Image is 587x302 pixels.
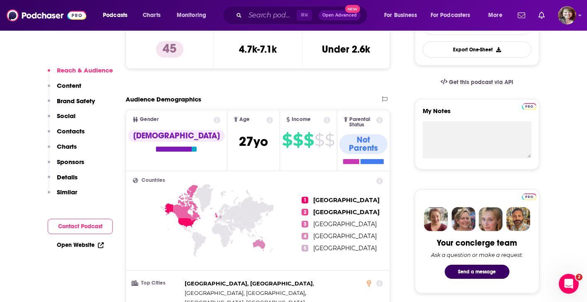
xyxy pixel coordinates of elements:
[292,117,311,122] span: Income
[57,82,81,89] p: Content
[245,9,297,22] input: Search podcasts, credits, & more...
[384,10,417,21] span: For Business
[506,207,530,231] img: Jon Profile
[282,133,292,147] span: $
[185,288,306,298] span: ,
[451,207,475,231] img: Barbara Profile
[479,207,503,231] img: Jules Profile
[57,66,113,74] p: Reach & Audience
[48,219,113,234] button: Contact Podcast
[449,79,513,86] span: Get this podcast via API
[522,192,536,200] a: Pro website
[57,97,95,105] p: Brand Safety
[57,143,77,150] p: Charts
[558,6,576,24] span: Logged in as ronnie54400
[482,9,513,22] button: open menu
[177,10,206,21] span: Monitoring
[425,9,482,22] button: open menu
[431,251,523,258] div: Ask a question or make a request.
[103,10,127,21] span: Podcasts
[378,9,427,22] button: open menu
[293,133,303,147] span: $
[434,72,520,92] a: Get this podcast via API
[339,134,388,154] div: Not Parents
[325,133,334,147] span: $
[7,7,86,23] img: Podchaser - Follow, Share and Rate Podcasts
[424,207,448,231] img: Sydney Profile
[345,5,360,13] span: New
[304,133,314,147] span: $
[313,244,377,252] span: [GEOGRAPHIC_DATA]
[185,280,313,287] span: [GEOGRAPHIC_DATA], [GEOGRAPHIC_DATA]
[48,127,85,143] button: Contacts
[302,209,308,215] span: 2
[97,9,138,22] button: open menu
[141,178,165,183] span: Countries
[48,188,77,203] button: Similar
[297,10,312,21] span: ⌘ K
[313,220,377,228] span: [GEOGRAPHIC_DATA]
[445,265,509,279] button: Send a message
[488,10,502,21] span: More
[522,193,536,200] img: Podchaser Pro
[576,274,582,280] span: 2
[48,143,77,158] button: Charts
[314,133,324,147] span: $
[431,10,470,21] span: For Podcasters
[48,112,76,127] button: Social
[230,6,375,25] div: Search podcasts, credits, & more...
[185,290,305,296] span: [GEOGRAPHIC_DATA], [GEOGRAPHIC_DATA]
[156,41,183,58] p: 45
[322,13,357,17] span: Open Advanced
[57,188,77,196] p: Similar
[423,41,531,58] button: Export One-Sheet
[171,9,217,22] button: open menu
[349,117,375,128] span: Parental Status
[558,6,576,24] button: Show profile menu
[140,117,158,122] span: Gender
[437,238,517,248] div: Your concierge team
[514,8,529,22] a: Show notifications dropdown
[239,133,268,150] span: 27 yo
[239,117,250,122] span: Age
[128,130,225,142] div: [DEMOGRAPHIC_DATA]
[48,66,113,82] button: Reach & Audience
[239,43,277,56] h3: 4.7k-7.1k
[48,173,78,188] button: Details
[302,197,308,203] span: 1
[313,196,380,204] span: [GEOGRAPHIC_DATA]
[57,173,78,181] p: Details
[322,43,370,56] h3: Under 2.6k
[535,8,548,22] a: Show notifications dropdown
[48,158,84,173] button: Sponsors
[302,233,308,239] span: 4
[313,232,377,240] span: [GEOGRAPHIC_DATA]
[143,10,161,21] span: Charts
[313,208,380,216] span: [GEOGRAPHIC_DATA]
[48,82,81,97] button: Content
[57,127,85,135] p: Contacts
[302,221,308,227] span: 3
[57,158,84,166] p: Sponsors
[137,9,166,22] a: Charts
[133,280,181,286] h3: Top Cities
[559,274,579,294] iframe: Intercom live chat
[522,103,536,110] img: Podchaser Pro
[522,102,536,110] a: Pro website
[558,6,576,24] img: User Profile
[48,97,95,112] button: Brand Safety
[185,279,314,288] span: ,
[319,10,360,20] button: Open AdvancedNew
[126,95,201,103] h2: Audience Demographics
[57,112,76,120] p: Social
[57,242,104,249] a: Open Website
[423,107,531,121] label: My Notes
[302,245,308,251] span: 5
